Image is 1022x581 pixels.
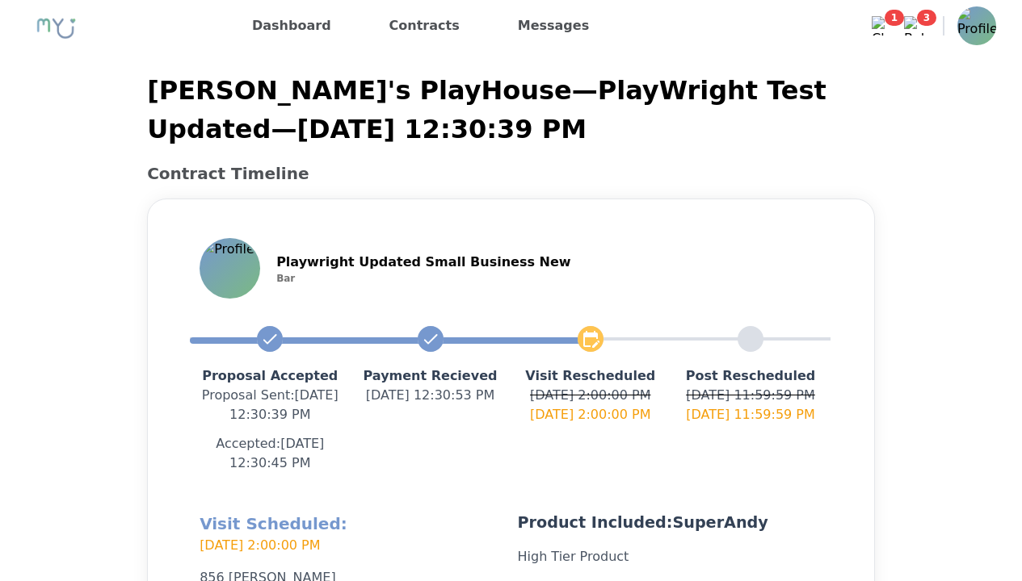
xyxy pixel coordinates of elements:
p: Proposal Sent : [DATE] 12:30:39 PM [190,386,350,424]
p: Visit Rescheduled [511,366,671,386]
span: 1 [885,10,904,26]
p: [DATE] 2:00:00 PM [511,405,671,424]
p: Post Rescheduled [671,366,831,386]
p: [DATE] 2:00:00 PM [511,386,671,405]
img: Bell [904,16,923,36]
p: Proposal Accepted [190,366,350,386]
p: [DATE] 11:59:59 PM [671,386,831,405]
p: Playwright Updated Small Business New [276,253,570,272]
p: Product Included: SuperAndy [518,512,822,534]
p: Accepted: [DATE] 12:30:45 PM [190,434,350,473]
a: Messages [511,13,595,39]
p: High Tier Product [518,547,822,566]
span: 3 [917,10,936,26]
a: Contracts [383,13,466,39]
p: Payment Recieved [350,366,510,386]
img: Profile [957,6,996,45]
h2: Contract Timeline [147,161,875,186]
h2: Visit Scheduled: [200,512,504,555]
p: Bar [276,272,570,285]
img: Chat [872,16,891,36]
p: [DATE] 11:59:59 PM [671,405,831,424]
p: [DATE] 2:00:00 PM [200,536,504,555]
a: Dashboard [246,13,338,39]
img: Profile [201,240,259,297]
p: [DATE] 12:30:53 PM [350,386,510,405]
p: [PERSON_NAME]'s PlayHouse — PlayWright Test Updated — [DATE] 12:30:39 PM [147,71,875,148]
